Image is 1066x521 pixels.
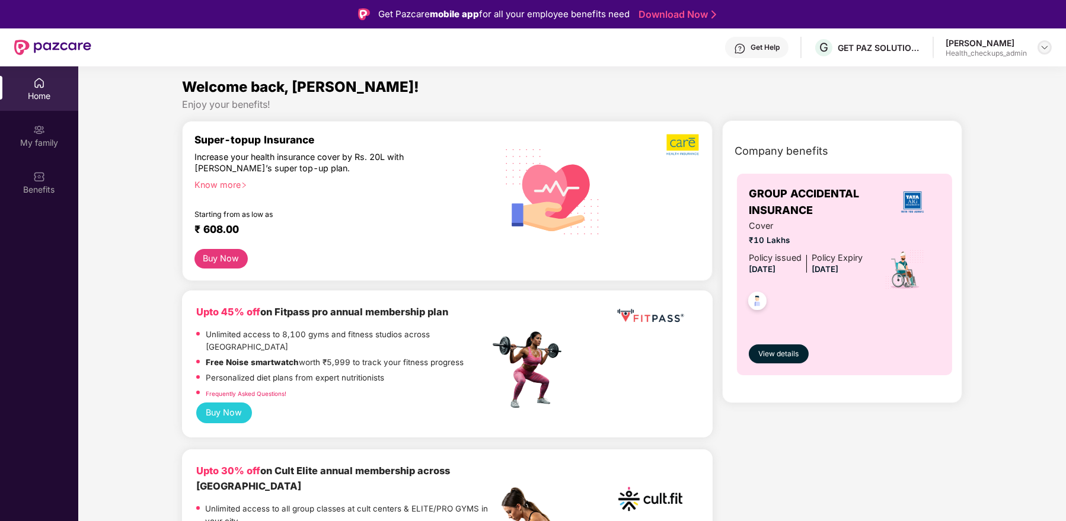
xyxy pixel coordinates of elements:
[430,8,479,20] strong: mobile app
[378,7,630,21] div: Get Pazcare for all your employee benefits need
[206,372,384,384] p: Personalized diet plans from expert nutritionists
[734,43,746,55] img: svg+xml;base64,PHN2ZyBpZD0iSGVscC0zMngzMiIgeG1sbnM9Imh0dHA6Ly93d3cudzMub3JnLzIwMDAvc3ZnIiB3aWR0aD...
[196,465,260,477] b: Upto 30% off
[33,171,45,183] img: svg+xml;base64,PHN2ZyBpZD0iQmVuZWZpdHMiIHhtbG5zPSJodHRwOi8vd3d3LnczLm9yZy8yMDAwL3N2ZyIgd2lkdGg9Ij...
[751,43,780,52] div: Get Help
[194,223,478,237] div: ₹ 608.00
[194,249,248,269] button: Buy Now
[812,264,838,274] span: [DATE]
[749,344,809,363] button: View details
[735,143,828,159] span: Company benefits
[196,465,450,492] b: on Cult Elite annual membership across [GEOGRAPHIC_DATA]
[196,306,448,318] b: on Fitpass pro annual membership plan
[496,133,609,248] img: svg+xml;base64,PHN2ZyB4bWxucz0iaHR0cDovL3d3dy53My5vcmcvMjAwMC9zdmciIHhtbG5zOnhsaW5rPSJodHRwOi8vd3...
[33,124,45,136] img: svg+xml;base64,PHN2ZyB3aWR0aD0iMjAiIGhlaWdodD0iMjAiIHZpZXdCb3g9IjAgMCAyMCAyMCIgZmlsbD0ibm9uZSIgeG...
[759,349,799,360] span: View details
[946,37,1027,49] div: [PERSON_NAME]
[206,357,299,367] strong: Free Noise smartwatch
[194,133,490,146] div: Super-topup Insurance
[812,251,863,265] div: Policy Expiry
[196,306,260,318] b: Upto 45% off
[615,305,686,327] img: fppp.png
[946,49,1027,58] div: Health_checkups_admin
[1040,43,1049,52] img: svg+xml;base64,PHN2ZyBpZD0iRHJvcGRvd24tMzJ4MzIiIHhtbG5zPSJodHRwOi8vd3d3LnczLm9yZy8yMDAwL3N2ZyIgd2...
[182,78,419,95] span: Welcome back, [PERSON_NAME]!
[819,40,828,55] span: G
[749,234,863,247] span: ₹10 Lakhs
[206,356,464,369] p: worth ₹5,999 to track your fitness progress
[206,390,286,397] a: Frequently Asked Questions!
[743,288,772,317] img: svg+xml;base64,PHN2ZyB4bWxucz0iaHR0cDovL3d3dy53My5vcmcvMjAwMC9zdmciIHdpZHRoPSI0OC45NDMiIGhlaWdodD...
[639,8,713,21] a: Download Now
[33,77,45,89] img: svg+xml;base64,PHN2ZyBpZD0iSG9tZSIgeG1sbnM9Imh0dHA6Ly93d3cudzMub3JnLzIwMDAvc3ZnIiB3aWR0aD0iMjAiIG...
[206,328,490,353] p: Unlimited access to 8,100 gyms and fitness studios across [GEOGRAPHIC_DATA]
[884,249,925,290] img: icon
[666,133,700,156] img: b5dec4f62d2307b9de63beb79f102df3.png
[749,186,884,219] span: GROUP ACCIDENTAL INSURANCE
[182,98,962,111] div: Enjoy your benefits!
[194,151,438,174] div: Increase your health insurance cover by Rs. 20L with [PERSON_NAME]’s super top-up plan.
[196,402,252,423] button: Buy Now
[241,182,247,188] span: right
[749,251,802,265] div: Policy issued
[749,219,863,233] span: Cover
[14,40,91,55] img: New Pazcare Logo
[358,8,370,20] img: Logo
[711,8,716,21] img: Stroke
[749,264,775,274] span: [DATE]
[838,42,921,53] div: GET PAZ SOLUTIONS PRIVATE LIMTED
[489,328,572,411] img: fpp.png
[194,179,483,187] div: Know more
[194,210,439,218] div: Starting from as low as
[896,186,928,218] img: insurerLogo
